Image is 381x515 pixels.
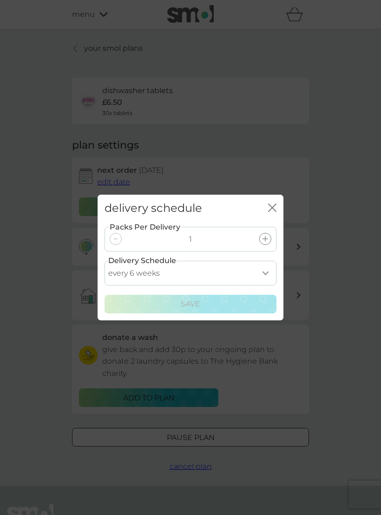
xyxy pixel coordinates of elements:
label: Delivery Schedule [108,255,176,267]
button: close [268,203,276,213]
p: Save [181,298,200,310]
p: 1 [189,233,192,245]
button: Save [105,295,276,313]
h2: delivery schedule [105,202,202,215]
label: Packs Per Delivery [109,221,181,233]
